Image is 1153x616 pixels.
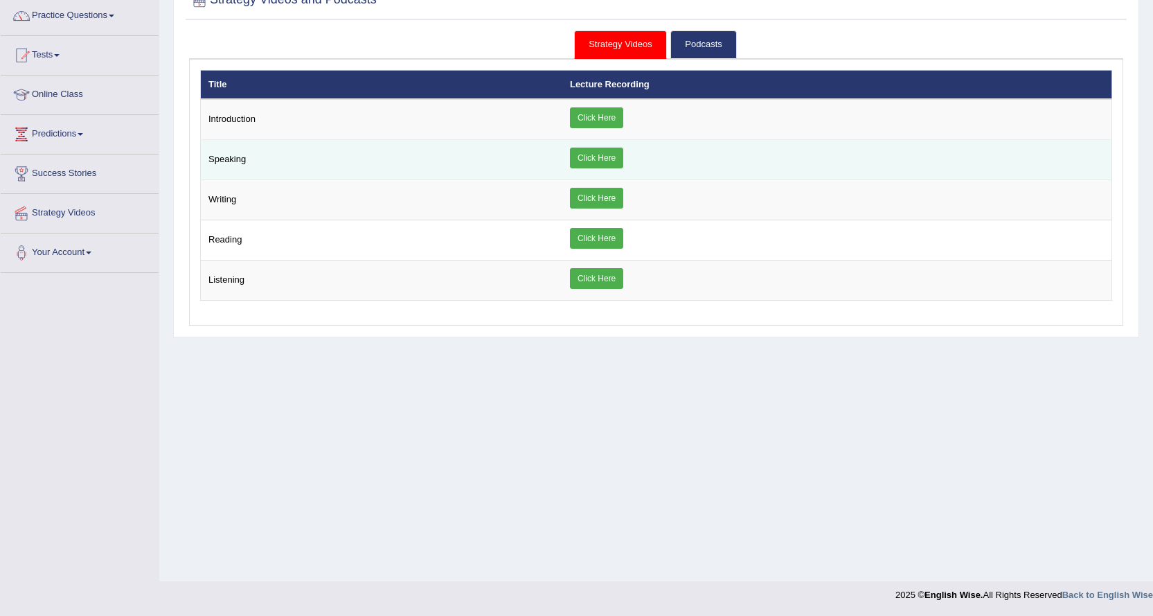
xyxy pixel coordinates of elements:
a: Back to English Wise [1062,590,1153,600]
td: Writing [201,180,562,220]
td: Listening [201,261,562,301]
a: Podcasts [670,30,736,59]
div: 2025 © All Rights Reserved [895,581,1153,601]
td: Speaking [201,140,562,180]
a: Click Here [570,268,623,289]
th: Title [201,70,562,99]
td: Introduction [201,99,562,140]
td: Reading [201,220,562,261]
a: Click Here [570,228,623,249]
strong: English Wise. [924,590,983,600]
a: Click Here [570,148,623,168]
a: Your Account [1,234,159,268]
a: Online Class [1,76,159,110]
th: Lecture Recording [562,70,1112,99]
a: Tests [1,36,159,71]
a: Strategy Videos [1,194,159,229]
a: Click Here [570,188,623,209]
a: Success Stories [1,155,159,189]
a: Strategy Videos [574,30,667,59]
a: Click Here [570,107,623,128]
a: Predictions [1,115,159,150]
